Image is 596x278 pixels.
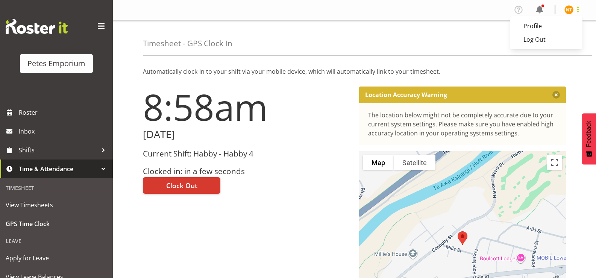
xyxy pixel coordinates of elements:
[2,180,111,196] div: Timesheet
[547,155,562,170] button: Toggle fullscreen view
[2,196,111,214] a: View Timesheets
[552,91,560,99] button: Close message
[143,167,350,176] h3: Clocked in: in a few seconds
[19,126,109,137] span: Inbox
[2,233,111,249] div: Leave
[368,111,557,138] div: The location below might not be completely accurate due to your current system settings. Please m...
[510,33,582,46] a: Log Out
[19,163,98,175] span: Time & Attendance
[2,249,111,267] a: Apply for Leave
[510,19,582,33] a: Profile
[585,121,592,147] span: Feedback
[564,5,573,14] img: nicole-thomson8388.jpg
[27,58,85,69] div: Petes Emporium
[6,19,68,34] img: Rosterit website logo
[6,252,107,264] span: Apply for Leave
[143,39,232,48] h4: Timesheet - GPS Clock In
[6,218,107,229] span: GPS Time Clock
[6,199,107,211] span: View Timesheets
[143,67,566,76] p: Automatically clock-in to your shift via your mobile device, which will automatically link to you...
[363,155,394,170] button: Show street map
[365,91,447,99] p: Location Accuracy Warning
[19,144,98,156] span: Shifts
[143,177,220,194] button: Clock Out
[143,149,350,158] h3: Current Shift: Habby - Habby 4
[143,87,350,127] h1: 8:58am
[2,214,111,233] a: GPS Time Clock
[143,129,350,140] h2: [DATE]
[19,107,109,118] span: Roster
[166,181,197,190] span: Clock Out
[394,155,435,170] button: Show satellite imagery
[582,113,596,164] button: Feedback - Show survey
